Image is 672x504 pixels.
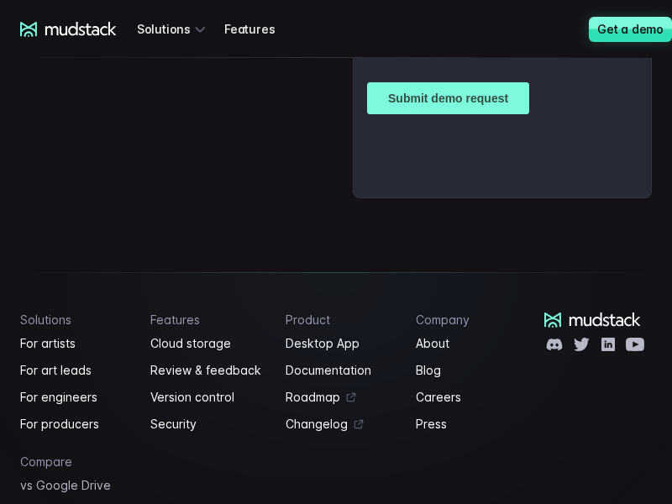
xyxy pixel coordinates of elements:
a: Careers [416,387,526,407]
a: Documentation [286,360,396,381]
a: Cloud storage [150,333,266,354]
h4: Features [150,312,266,327]
a: mudstack logo [20,22,117,37]
a: Features [224,13,295,45]
a: mudstack logo [544,312,641,328]
h4: Company [416,312,526,327]
a: For art leads [20,360,130,381]
a: Roadmap [286,387,396,407]
div: Solutions [137,13,211,45]
a: Version control [150,387,266,407]
h4: Compare [20,454,130,469]
a: Changelog [286,414,396,434]
a: vs Google Drive [20,475,130,496]
h4: Solutions [20,312,130,327]
h4: Product [286,312,396,327]
a: For engineers [20,387,130,407]
a: Blog [416,360,526,381]
a: About [416,333,526,354]
a: Desktop App [286,333,396,354]
a: Security [150,414,266,434]
a: For producers [20,414,130,434]
a: Review & feedback [150,360,266,381]
a: Get a demo [589,17,672,42]
a: Press [416,414,526,434]
a: For artists [20,333,130,354]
